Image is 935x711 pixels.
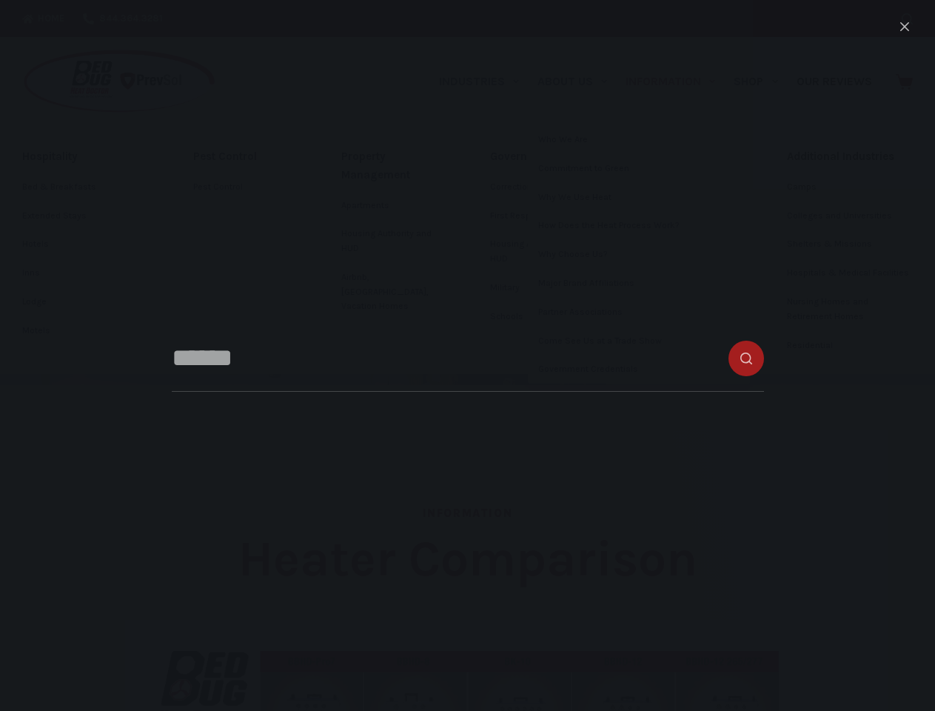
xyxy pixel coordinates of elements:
a: Housing Authority and HUD [490,230,594,273]
a: Property Management [341,141,445,191]
a: Shop [725,37,787,126]
a: About Us [528,37,616,126]
a: Major Brand Affiliations [528,270,750,298]
a: How Does the Heat Process Work? [528,212,750,240]
a: Pest Control [193,173,297,201]
h5: Information [125,508,810,519]
a: Pest Control [193,141,297,173]
nav: Primary [429,37,881,126]
a: Government [490,141,594,173]
a: Nursing Homes and Retirement Homes [787,288,914,331]
a: Colleges and Universities [787,202,914,230]
a: Hospitals & Medical Facilities [787,259,914,287]
a: Residential [787,332,914,360]
button: Open LiveChat chat widget [12,6,56,50]
a: Camps [787,173,914,201]
a: Why We Use Heat [528,184,750,212]
a: Information [617,37,725,126]
a: Motels [22,317,148,345]
h2: Heater Comparison [125,534,810,584]
img: Prevsol/Bed Bug Heat Doctor [22,49,216,115]
a: Government Credentials [528,355,750,384]
a: Schools [490,303,594,331]
a: Lodge [22,288,148,316]
a: Extended Stays [22,202,148,230]
a: Airbnb, [GEOGRAPHIC_DATA], Vacation Homes [341,264,445,321]
a: First Responders [490,202,594,230]
a: Why Choose Us? [528,241,750,269]
a: Who We Are [528,126,750,154]
a: Commitment to Green [528,155,750,183]
a: Hotels [22,230,148,258]
a: Additional Industries [787,141,914,173]
a: Come See Us at a Trade Show [528,327,750,355]
a: Hospitality [22,141,148,173]
a: Housing Authority and HUD [341,220,445,263]
a: Apartments [341,192,445,220]
a: Our Reviews [787,37,881,126]
a: Military [490,274,594,302]
button: Search [902,13,913,24]
a: Shelters & Missions [787,230,914,258]
a: Bed & Breakfasts [22,173,148,201]
a: Partner Associations [528,298,750,327]
a: Inns [22,259,148,287]
a: Correctional Facilities [490,173,594,201]
a: Industries [429,37,528,126]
